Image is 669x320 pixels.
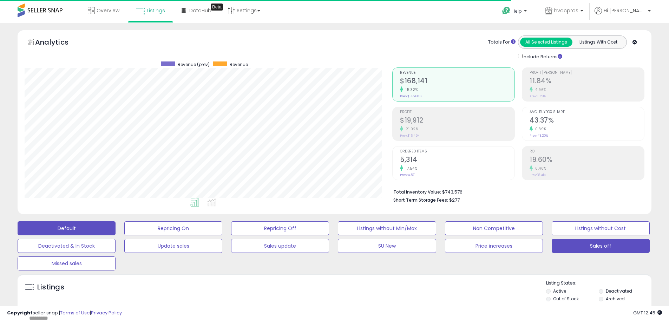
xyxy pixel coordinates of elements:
h5: Listings [37,282,64,292]
button: Price increases [445,239,543,253]
button: SU New [338,239,436,253]
span: Revenue [230,61,248,67]
span: $277 [449,197,460,203]
span: hvacpros [554,7,578,14]
h2: 11.84% [530,77,644,86]
small: Prev: 18.41% [530,173,546,177]
p: Listing States: [546,280,651,287]
div: Totals For [488,39,516,46]
button: Repricing Off [231,221,329,235]
h2: 43.37% [530,116,644,126]
small: 4.96% [533,87,546,92]
span: Help [512,8,522,14]
span: Revenue [400,71,514,75]
h2: $168,141 [400,77,514,86]
label: Deactivated [606,288,632,294]
button: Deactivated & In Stock [18,239,116,253]
i: Get Help [502,6,511,15]
span: Profit [400,110,514,114]
h2: $19,912 [400,116,514,126]
button: Update sales [124,239,222,253]
small: 17.54% [403,166,417,171]
div: seller snap | | [7,310,122,316]
a: Privacy Policy [91,309,122,316]
span: Overview [97,7,119,14]
span: Hi [PERSON_NAME] [604,7,646,14]
small: 0.39% [533,126,546,132]
small: Prev: 43.20% [530,133,548,138]
span: 2025-09-9 12:45 GMT [633,309,662,316]
div: Include Returns [513,52,571,60]
button: All Selected Listings [520,38,572,47]
small: 21.02% [403,126,418,132]
strong: Copyright [7,309,33,316]
span: Listings [147,7,165,14]
b: Short Term Storage Fees: [393,197,448,203]
span: Profit [PERSON_NAME] [530,71,644,75]
span: ROI [530,150,644,154]
button: Sales off [552,239,650,253]
a: Help [497,1,534,23]
small: Prev: $16,454 [400,133,420,138]
span: Ordered Items [400,150,514,154]
button: Sales update [231,239,329,253]
h2: 19.60% [530,156,644,165]
a: Hi [PERSON_NAME] [595,7,651,23]
button: Listings without Min/Max [338,221,436,235]
b: Total Inventory Value: [393,189,441,195]
button: Listings With Cost [572,38,624,47]
span: Avg. Buybox Share [530,110,644,114]
a: Terms of Use [60,309,90,316]
small: Prev: $145,806 [400,94,421,98]
button: Repricing On [124,221,222,235]
label: Archived [606,296,625,302]
div: Tooltip anchor [211,4,223,11]
small: 15.32% [403,87,418,92]
button: Missed sales [18,256,116,270]
li: $743,576 [393,187,639,196]
button: Non Competitive [445,221,543,235]
small: Prev: 11.28% [530,94,546,98]
label: Active [553,288,566,294]
small: Prev: 4,521 [400,173,415,177]
button: Listings without Cost [552,221,650,235]
h5: Analytics [35,37,82,49]
small: 6.46% [533,166,546,171]
h2: 5,314 [400,156,514,165]
button: Default [18,221,116,235]
span: Revenue (prev) [178,61,210,67]
span: DataHub [189,7,211,14]
label: Out of Stock [553,296,579,302]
